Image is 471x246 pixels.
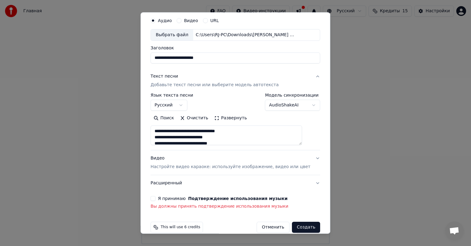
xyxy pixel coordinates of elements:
p: Настройте видео караоке: используйте изображение, видео или цвет [151,164,310,170]
button: Расширенный [151,175,320,191]
button: Поиск [151,113,177,123]
button: Развернуть [211,113,250,123]
button: Очистить [177,113,212,123]
label: Модель синхронизации [265,93,320,97]
div: Видео [151,155,310,170]
div: Текст песниДобавьте текст песни или выберите модель автотекста [151,93,320,150]
p: Вы должны принять подтверждение использования музыки [151,203,320,209]
button: Текст песниДобавьте текст песни или выберите модель автотекста [151,68,320,93]
p: Добавьте текст песни или выберите модель автотекста [151,82,279,88]
label: Язык текста песни [151,93,193,97]
button: Отменить [257,222,289,233]
div: C:\Users\RJ-PC\Downloads\[PERSON_NAME] - Седая ночь.mp3 [193,32,297,38]
label: URL [210,18,219,23]
div: Выбрать файл [151,29,193,40]
label: Аудио [158,18,172,23]
button: ВидеоНастройте видео караоке: используйте изображение, видео или цвет [151,150,320,175]
div: Текст песни [151,73,178,79]
label: Заголовок [151,46,320,50]
button: Создать [292,222,320,233]
span: This will use 6 credits [161,225,200,230]
label: Я принимаю [158,196,288,201]
button: Я принимаю [188,196,288,201]
label: Видео [184,18,198,23]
